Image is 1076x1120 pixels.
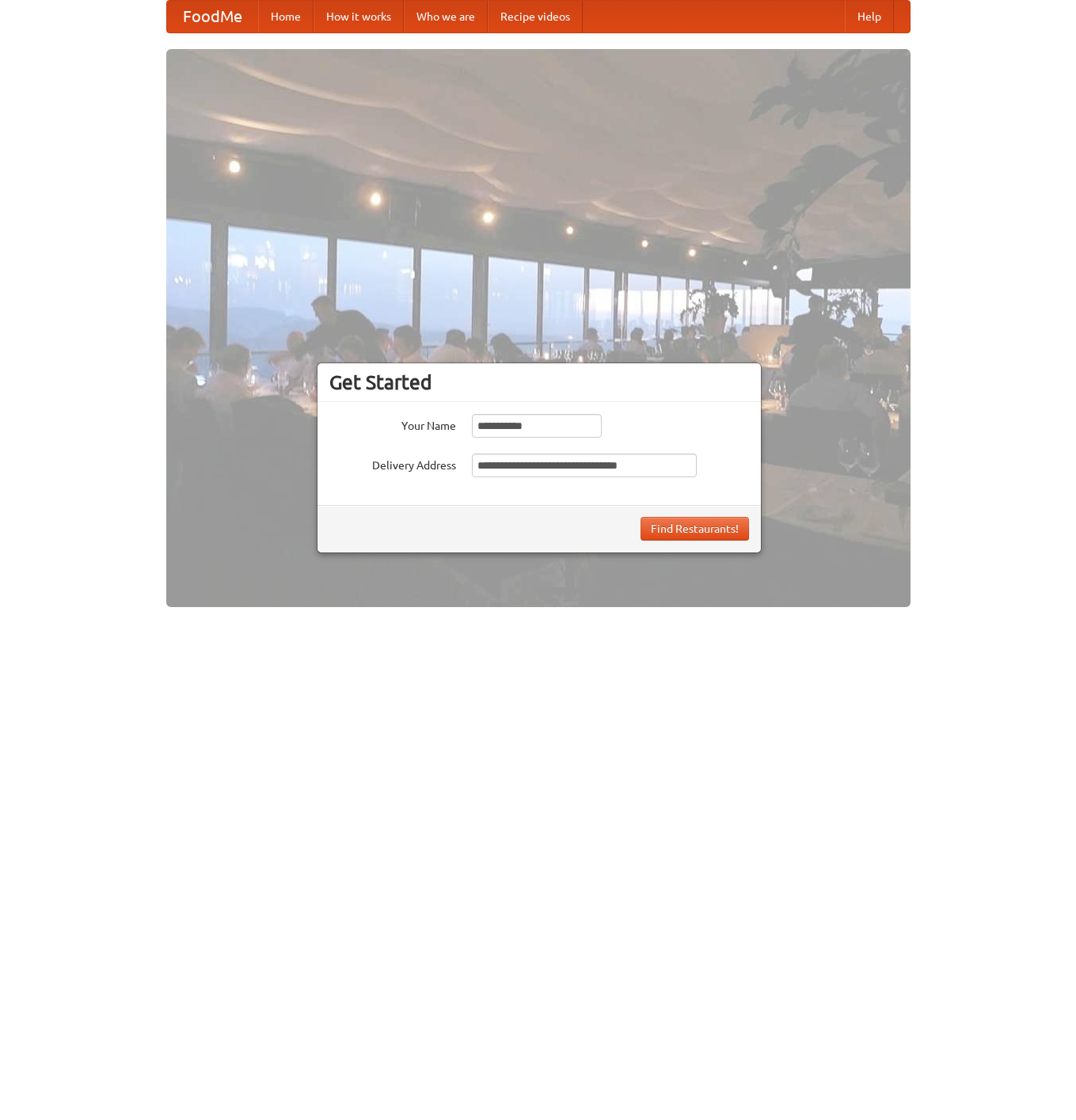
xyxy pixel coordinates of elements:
label: Your Name [329,414,456,434]
a: Recipe videos [488,1,583,32]
button: Find Restaurants! [641,517,749,541]
a: FoodMe [167,1,258,32]
a: Who we are [404,1,488,32]
label: Delivery Address [329,454,456,473]
h3: Get Started [329,370,749,394]
a: Help [845,1,894,32]
a: Home [258,1,314,32]
a: How it works [314,1,404,32]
